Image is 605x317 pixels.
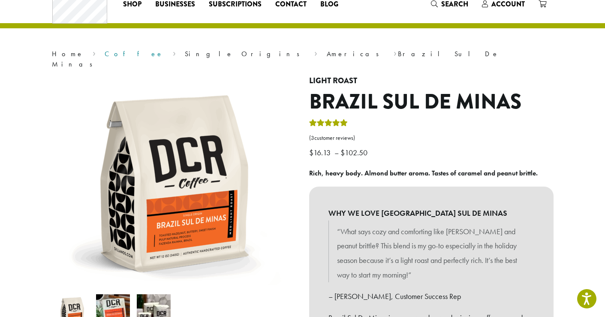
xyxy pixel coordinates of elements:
[52,49,84,58] a: Home
[309,169,538,178] b: Rich, heavy body. Almond butter aroma. Tastes of caramel and peanut brittle.
[309,90,554,115] h1: Brazil Sul De Minas
[327,49,385,58] a: Americas
[309,134,554,142] a: (3customer reviews)
[185,49,305,58] a: Single Origins
[309,118,348,131] div: Rated 5.00 out of 5
[309,148,313,157] span: $
[334,148,339,157] span: –
[394,46,397,59] span: ›
[309,148,333,157] bdi: 16.13
[340,148,345,157] span: $
[340,148,370,157] bdi: 102.50
[328,206,534,220] b: WHY WE LOVE [GEOGRAPHIC_DATA] SUL DE MINAS
[337,224,526,282] p: “What says cozy and comforting like [PERSON_NAME] and peanut brittle? This blend is my go-to espe...
[311,134,314,142] span: 3
[105,49,163,58] a: Coffee
[173,46,176,59] span: ›
[52,49,554,69] nav: Breadcrumb
[314,46,317,59] span: ›
[93,46,96,59] span: ›
[328,289,534,304] p: – [PERSON_NAME], Customer Success Rep
[309,76,554,86] h4: Light Roast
